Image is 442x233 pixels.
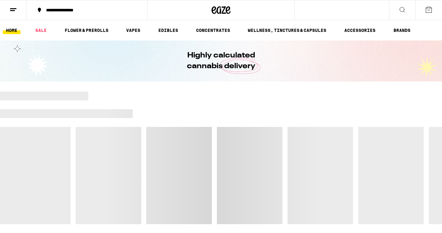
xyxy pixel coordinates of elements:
[123,27,143,34] a: VAPES
[245,27,329,34] a: WELLNESS, TINCTURES & CAPSULES
[155,27,181,34] a: EDIBLES
[32,27,50,34] a: SALE
[390,27,414,34] a: BRANDS
[193,27,233,34] a: CONCENTRATES
[169,50,273,72] h1: Highly calculated cannabis delivery
[341,27,379,34] a: ACCESSORIES
[3,27,20,34] a: HOME
[61,27,112,34] a: FLOWER & PREROLLS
